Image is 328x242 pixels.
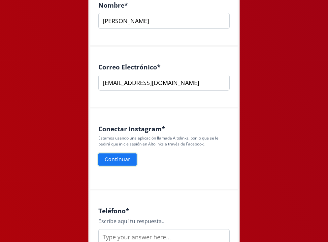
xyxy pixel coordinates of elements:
button: Continuar [97,152,138,167]
h4: Nombre * [98,1,230,9]
input: Escribe aquí tu respuesta... [98,13,230,29]
h4: Teléfono * [98,207,230,215]
input: nombre@ejemplo.com [98,75,230,91]
p: Estamos usando una aplicación llamada Altolinks, por lo que se le pedirá que inicie sesión en Alt... [98,135,230,147]
h4: Conectar Instagram * [98,125,230,133]
h4: Correo Electrónico * [98,63,230,71]
div: Escribe aquí tu respuesta... [98,217,230,225]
